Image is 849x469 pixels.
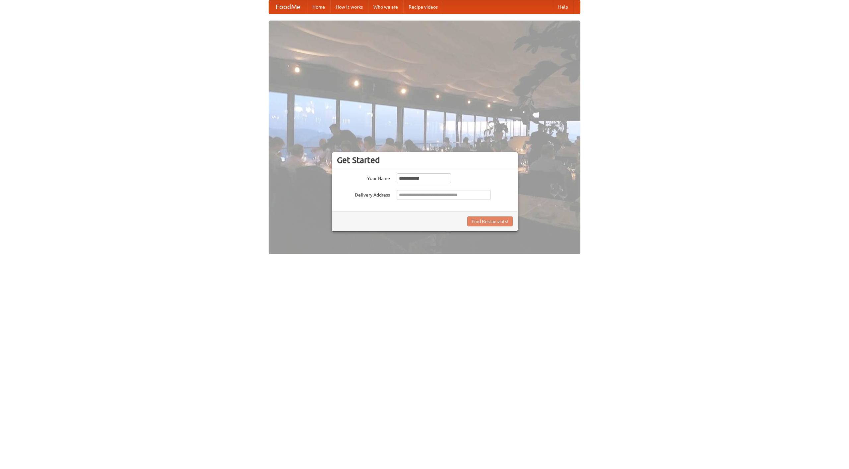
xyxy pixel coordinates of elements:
h3: Get Started [337,155,513,165]
a: Home [307,0,330,14]
a: Help [553,0,573,14]
label: Your Name [337,173,390,182]
a: How it works [330,0,368,14]
button: Find Restaurants! [467,216,513,226]
a: FoodMe [269,0,307,14]
label: Delivery Address [337,190,390,198]
a: Who we are [368,0,403,14]
a: Recipe videos [403,0,443,14]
